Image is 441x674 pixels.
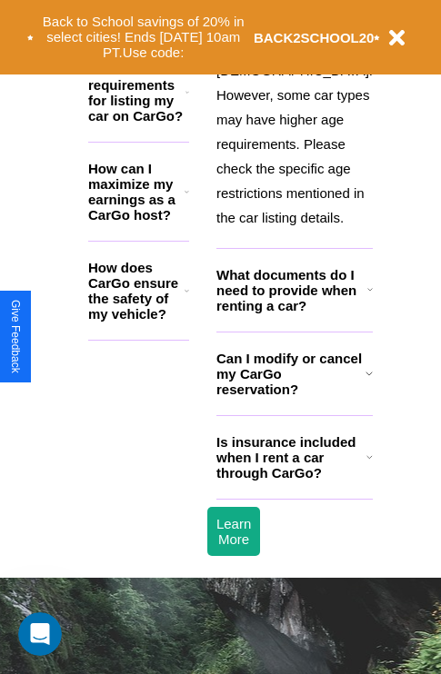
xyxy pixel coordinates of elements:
h3: Can I modify or cancel my CarGo reservation? [216,351,366,397]
h3: How can I maximize my earnings as a CarGo host? [88,161,185,223]
button: Back to School savings of 20% in select cities! Ends [DATE] 10am PT.Use code: [34,9,254,65]
b: BACK2SCHOOL20 [254,30,375,45]
button: Learn More [207,507,260,556]
h3: How does CarGo ensure the safety of my vehicle? [88,260,185,322]
h3: What documents do I need to provide when renting a car? [216,267,367,313]
h3: Is insurance included when I rent a car through CarGo? [216,434,366,481]
iframe: Intercom live chat [18,612,62,656]
p: To rent a car with CarGo, you must be at least [DEMOGRAPHIC_DATA]. However, some car types may ha... [216,9,373,230]
h3: What are the requirements for listing my car on CarGo? [88,62,185,124]
div: Give Feedback [9,300,22,373]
